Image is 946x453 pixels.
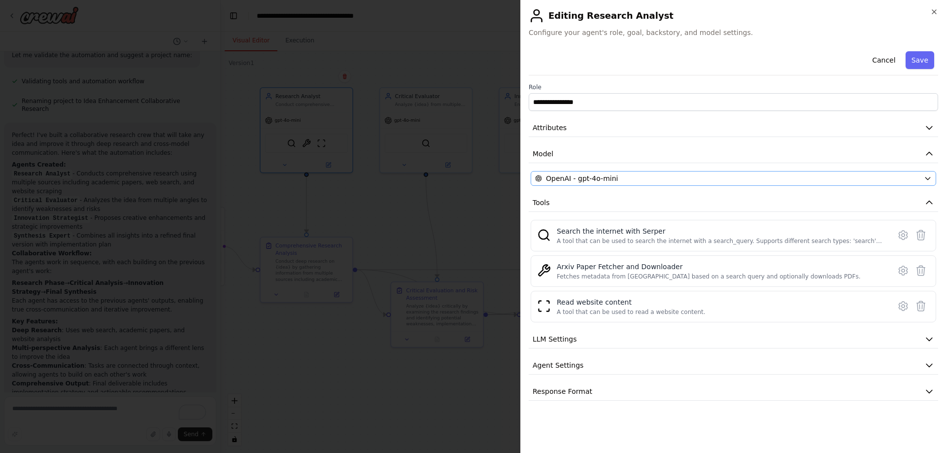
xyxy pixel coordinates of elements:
div: Arxiv Paper Fetcher and Downloader [557,262,861,272]
span: OpenAI - gpt-4o-mini [546,174,618,183]
button: Attributes [529,119,938,137]
button: Configure tool [894,262,912,279]
span: Model [533,149,553,159]
label: Role [529,83,938,91]
div: Search the internet with Serper [557,226,884,236]
span: Response Format [533,386,592,396]
button: Delete tool [912,262,930,279]
h2: Editing Research Analyst [529,8,938,24]
button: Model [529,145,938,163]
div: Read website content [557,297,706,307]
button: LLM Settings [529,330,938,348]
div: A tool that can be used to search the internet with a search_query. Supports different search typ... [557,237,884,245]
img: ScrapeWebsiteTool [537,299,551,313]
button: Configure tool [894,226,912,244]
img: ArxivPaperTool [537,264,551,278]
div: A tool that can be used to read a website content. [557,308,706,316]
button: Response Format [529,383,938,401]
button: Tools [529,194,938,212]
span: Configure your agent's role, goal, backstory, and model settings. [529,28,938,37]
button: Save [906,51,934,69]
button: Cancel [866,51,901,69]
button: Delete tool [912,226,930,244]
button: OpenAI - gpt-4o-mini [531,171,936,186]
button: Delete tool [912,297,930,315]
span: Attributes [533,123,567,133]
button: Configure tool [894,297,912,315]
span: LLM Settings [533,334,577,344]
img: SerperDevTool [537,228,551,242]
button: Agent Settings [529,356,938,375]
span: Agent Settings [533,360,583,370]
span: Tools [533,198,550,208]
div: Fetches metadata from [GEOGRAPHIC_DATA] based on a search query and optionally downloads PDFs. [557,273,861,280]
